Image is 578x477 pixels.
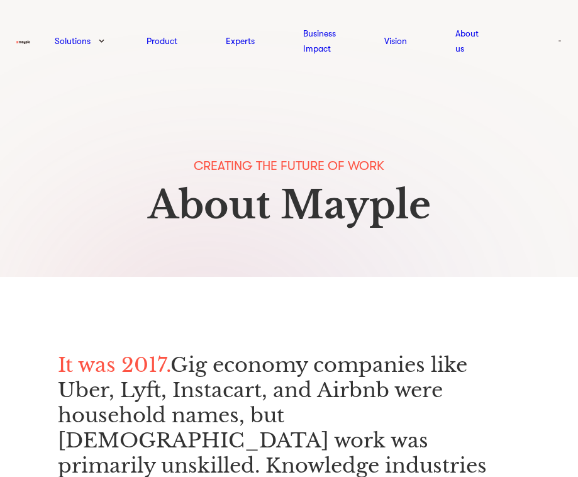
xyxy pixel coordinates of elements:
[226,33,255,48] a: Experts
[384,33,407,48] a: Vision
[58,352,170,378] span: It was 2017.
[55,33,91,48] a: Solutions
[455,26,479,56] a: About us
[147,33,177,48] a: Product
[16,40,31,43] img: mayple-logo
[558,35,562,47] img: hamburger-button
[99,39,104,43] img: arrow-down
[303,26,336,56] a: Business Impact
